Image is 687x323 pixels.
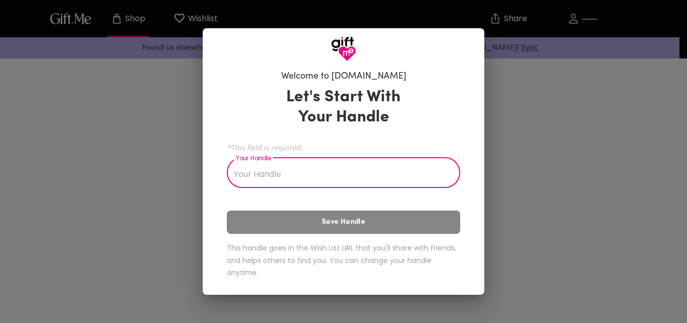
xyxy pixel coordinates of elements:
h6: This handle goes in the Wish List URL that you'll share with friends, and helps others to find yo... [227,242,460,279]
span: *This field is required. [227,143,460,152]
h6: Welcome to [DOMAIN_NAME] [281,71,406,83]
img: GiftMe Logo [331,36,356,61]
input: Your Handle [227,160,449,188]
h3: Let's Start With Your Handle [274,87,413,127]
